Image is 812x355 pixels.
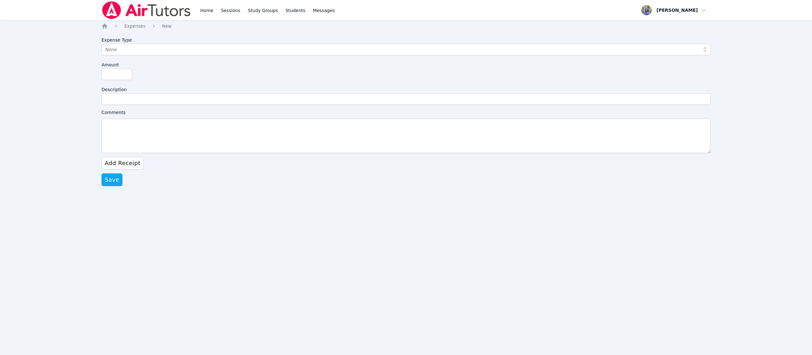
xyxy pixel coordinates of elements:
[101,34,710,44] label: Expense Type
[162,23,172,29] a: New
[101,44,710,55] button: None
[101,109,710,116] label: Comments
[105,47,117,52] span: None
[313,7,335,14] span: Messages
[101,157,144,170] button: Add Receipt
[105,175,119,184] span: Save
[101,1,191,19] img: Air Tutors
[124,23,146,29] a: Expenses
[101,84,710,93] label: Description
[105,159,141,168] span: Add Receipt
[101,173,122,186] button: Save
[101,23,710,29] nav: Breadcrumb
[101,59,710,69] label: Amount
